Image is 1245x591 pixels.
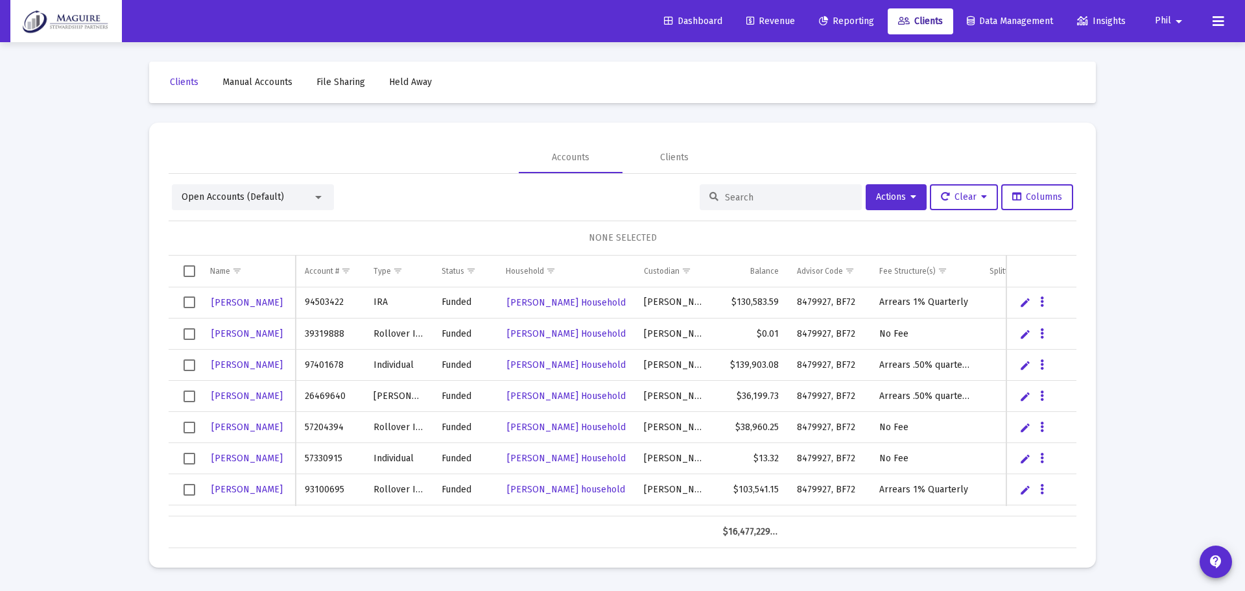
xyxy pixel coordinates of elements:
a: [PERSON_NAME] household [506,480,626,499]
td: 8479927, BF72 [788,319,871,350]
td: $130,583.59 [714,287,788,319]
div: Funded [442,390,488,403]
td: 8479927, BF72 [788,350,871,381]
td: Column Advisor Code [788,256,871,287]
div: Data grid [169,256,1076,548]
div: Funded [442,359,488,372]
span: Data Management [967,16,1053,27]
a: [PERSON_NAME] Household [506,293,627,312]
span: Actions [876,191,916,202]
td: $36,199.73 [714,381,788,412]
td: Rollover IRA [364,505,433,537]
td: [PERSON_NAME] [635,412,714,443]
span: [PERSON_NAME] household [507,484,625,495]
div: Select all [184,265,195,277]
a: Edit [1019,328,1031,340]
td: 8479927, BF72 [788,287,871,319]
span: [PERSON_NAME] Household [507,453,626,464]
div: Account # [305,266,339,276]
td: 8479927, BF72 [788,443,871,474]
div: Fee Structure(s) [879,266,936,276]
span: [PERSON_NAME] [211,484,283,495]
td: 39319888 [296,319,364,350]
div: Funded [442,514,488,527]
a: Revenue [736,8,805,34]
td: Arrears .50% quarterly [870,381,980,412]
a: Edit [1019,453,1031,464]
td: [PERSON_NAME] [635,287,714,319]
td: Column Type [364,256,433,287]
span: [PERSON_NAME] Household [507,328,626,339]
div: Type [373,266,391,276]
td: Column Custodian [635,256,714,287]
td: Column Status [433,256,497,287]
a: [PERSON_NAME] [210,324,284,343]
span: Open Accounts (Default) [182,191,284,202]
td: [PERSON_NAME] [635,350,714,381]
td: 57330915 [296,443,364,474]
div: Advisor Code [797,266,843,276]
td: 95186598 [296,505,364,537]
div: Name [210,266,230,276]
div: Clients [660,151,689,164]
span: [PERSON_NAME] Household [507,359,626,370]
a: Reporting [809,8,884,34]
div: Select row [184,328,195,340]
div: Balance [750,266,779,276]
a: Edit [1019,296,1031,308]
span: [PERSON_NAME] Household [507,422,626,433]
div: $16,477,229.20 [723,525,779,538]
a: Clients [160,69,209,95]
a: [PERSON_NAME] [210,387,284,405]
span: Clients [170,77,198,88]
a: Held Away [379,69,442,95]
td: [PERSON_NAME] [635,443,714,474]
td: Arrears .50% quarterly [870,350,980,381]
div: Splitter(s) [990,266,1024,276]
td: 57204394 [296,412,364,443]
td: $139,903.08 [714,350,788,381]
div: Select row [184,391,195,402]
span: [PERSON_NAME] [211,422,283,433]
span: Manual Accounts [222,77,292,88]
span: Show filter options for column 'Account #' [341,266,351,276]
td: Arrears 1% Quarterly [870,287,980,319]
td: No Fee [870,412,980,443]
a: [PERSON_NAME] household [506,511,626,530]
div: Custodian [644,266,680,276]
a: Edit [1019,359,1031,371]
td: IRA [364,287,433,319]
button: Columns [1001,184,1073,210]
td: Individual [364,350,433,381]
td: 26469640 [296,381,364,412]
a: Insights [1067,8,1136,34]
a: Edit [1019,422,1031,433]
mat-icon: arrow_drop_down [1171,8,1187,34]
a: [PERSON_NAME] [210,293,284,312]
td: Column Account # [296,256,364,287]
input: Search [725,192,852,203]
span: [PERSON_NAME] Household [507,391,626,402]
td: Individual [364,443,433,474]
a: Edit [1019,484,1031,496]
button: Clear [930,184,998,210]
td: Rollover IRA [364,319,433,350]
div: Select row [184,484,195,496]
a: Clients [888,8,953,34]
div: Select row [184,359,195,371]
td: 8479927, BF72 [788,474,871,505]
div: Select row [184,453,195,464]
td: $38,960.25 [714,412,788,443]
td: [PERSON_NAME] [364,381,433,412]
div: Funded [442,296,488,309]
span: Show filter options for column 'Fee Structure(s)' [938,266,947,276]
a: [PERSON_NAME] Household [506,356,627,374]
td: Rollover IRA [364,412,433,443]
td: [PERSON_NAME] [635,505,714,537]
td: Column Name [201,256,296,287]
td: Column Household [497,256,635,287]
span: Columns [1012,191,1062,202]
td: [PERSON_NAME] [635,381,714,412]
td: 97401678 [296,350,364,381]
td: [PERSON_NAME] [635,474,714,505]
